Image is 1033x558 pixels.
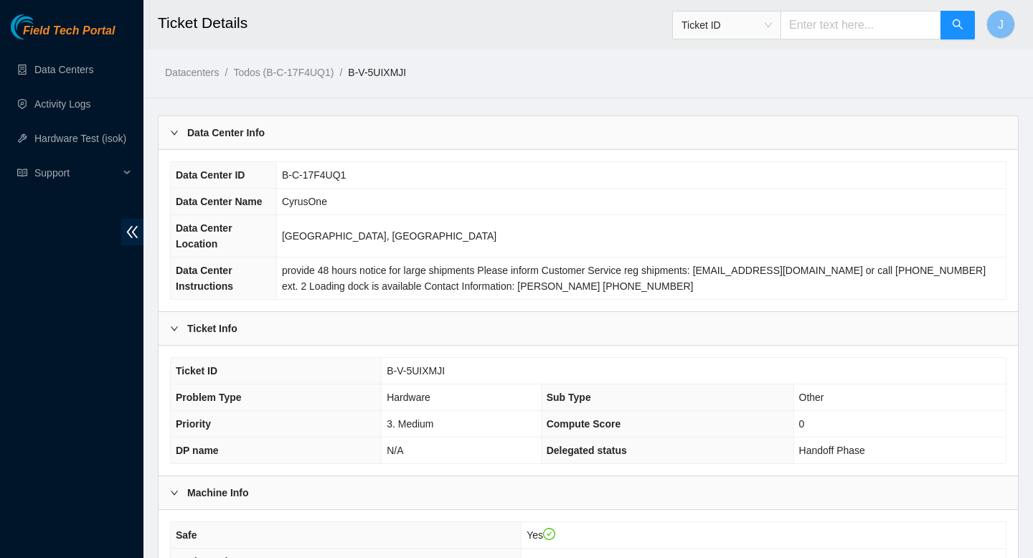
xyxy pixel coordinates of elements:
span: right [170,324,179,333]
span: Problem Type [176,392,242,403]
span: double-left [121,219,143,245]
span: J [998,16,1004,34]
button: search [940,11,975,39]
b: Data Center Info [187,125,265,141]
span: B-C-17F4UQ1 [282,169,346,181]
a: B-V-5UIXMJI [348,67,406,78]
span: Ticket ID [176,365,217,377]
span: 0 [799,418,805,430]
b: Machine Info [187,485,249,501]
div: Ticket Info [159,312,1018,345]
a: Todos (B-C-17F4UQ1) [233,67,334,78]
span: right [170,488,179,497]
input: Enter text here... [780,11,941,39]
span: Compute Score [547,418,621,430]
a: Akamai TechnologiesField Tech Portal [11,26,115,44]
span: CyrusOne [282,196,327,207]
span: Handoff Phase [799,445,865,456]
b: Ticket Info [187,321,237,336]
span: [GEOGRAPHIC_DATA], [GEOGRAPHIC_DATA] [282,230,496,242]
img: Akamai Technologies [11,14,72,39]
span: / [225,67,227,78]
span: right [170,128,179,137]
span: N/A [387,445,403,456]
span: check-circle [543,528,556,541]
div: Data Center Info [159,116,1018,149]
span: Priority [176,418,211,430]
span: Data Center Location [176,222,232,250]
span: provide 48 hours notice for large shipments Please inform Customer Service reg shipments: [EMAIL_... [282,265,986,292]
button: J [986,10,1015,39]
span: Data Center Name [176,196,263,207]
span: Delegated status [547,445,627,456]
div: Machine Info [159,476,1018,509]
span: Ticket ID [681,14,772,36]
span: Support [34,159,119,187]
span: read [17,168,27,178]
span: Data Center ID [176,169,245,181]
span: Sub Type [547,392,591,403]
span: Field Tech Portal [23,24,115,38]
span: Hardware [387,392,430,403]
span: B-V-5UIXMJI [387,365,445,377]
span: Other [799,392,824,403]
span: 3. Medium [387,418,433,430]
span: DP name [176,445,219,456]
span: search [952,19,963,32]
span: / [339,67,342,78]
span: Yes [527,529,555,541]
a: Hardware Test (isok) [34,133,126,144]
a: Data Centers [34,64,93,75]
span: Data Center Instructions [176,265,233,292]
span: Safe [176,529,197,541]
a: Datacenters [165,67,219,78]
a: Activity Logs [34,98,91,110]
